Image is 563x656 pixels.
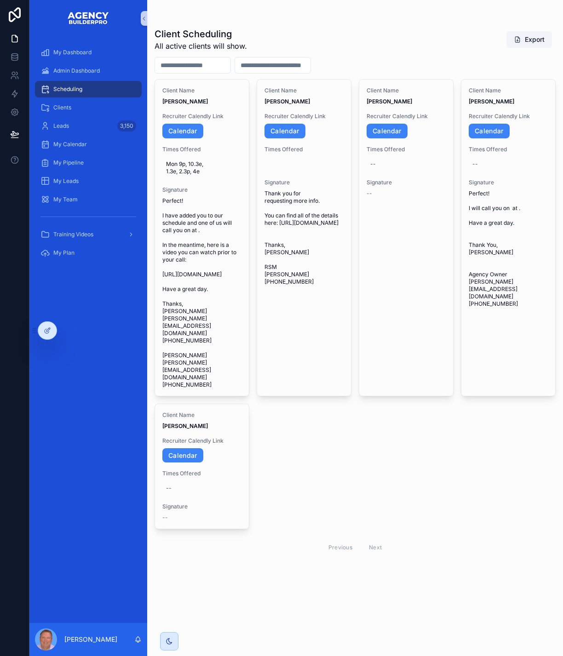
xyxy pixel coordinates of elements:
strong: [PERSON_NAME] [367,98,412,105]
span: My Pipeline [53,159,84,166]
a: Admin Dashboard [35,63,142,79]
span: Recruiter Calendly Link [162,437,241,445]
span: Times Offered [469,146,548,153]
span: Client Name [367,87,446,94]
span: Times Offered [264,146,344,153]
span: Perfect! I have added you to our schedule and one of us will call you on at . In the meantime, he... [162,197,241,388]
span: Thank you for requesting more info. You can find all of the details here: [URL][DOMAIN_NAME] Than... [264,190,344,285]
a: My Dashboard [35,44,142,61]
span: Scheduling [53,86,82,93]
img: App logo [67,11,109,26]
span: Client Name [162,411,241,419]
div: -- [166,485,172,492]
span: My Leads [53,177,79,185]
a: Calendar [162,448,203,463]
a: My Leads [35,173,142,189]
strong: [PERSON_NAME] [162,422,208,429]
a: Scheduling [35,81,142,97]
span: My Team [53,196,78,203]
span: Times Offered [367,146,446,153]
div: 3,150 [117,120,136,131]
span: Client Name [162,87,241,94]
span: Training Videos [53,231,93,238]
span: Mon 9p, 10.3e, 1.3e, 2.3p, 4e [166,160,238,175]
strong: [PERSON_NAME] [264,98,310,105]
strong: [PERSON_NAME] [162,98,208,105]
a: Calendar [264,124,305,138]
span: Client Name [469,87,548,94]
a: Calendar [367,124,408,138]
span: Times Offered [162,146,241,153]
a: Leads3,150 [35,118,142,134]
strong: [PERSON_NAME] [469,98,514,105]
a: Calendar [469,124,510,138]
div: scrollable content [29,37,147,274]
p: [PERSON_NAME] [64,635,117,644]
span: -- [162,514,168,521]
a: Client Name[PERSON_NAME]Recruiter Calendly LinkCalendarTimes Offered--Signature-- [155,404,249,530]
div: -- [370,160,376,168]
span: Clients [53,104,71,111]
span: Leads [53,122,69,130]
a: Client Name[PERSON_NAME]Recruiter Calendly LinkCalendarTimes Offered--SignaturePerfect! I will ca... [461,79,556,396]
div: -- [472,160,478,168]
a: My Plan [35,245,142,261]
span: Perfect! I will call you on at . Have a great day. Thank You, [PERSON_NAME] Agency Owner [PERSON_... [469,190,548,308]
a: Clients [35,99,142,116]
a: Client Name[PERSON_NAME]Recruiter Calendly LinkCalendarTimes Offered--Signature-- [359,79,454,396]
span: Signature [162,186,241,194]
a: Calendar [162,124,203,138]
a: Client Name[PERSON_NAME]Recruiter Calendly LinkCalendarTimes OfferedMon 9p, 10.3e, 1.3e, 2.3p, 4e... [155,79,249,396]
span: Admin Dashboard [53,67,100,74]
a: Client Name[PERSON_NAME]Recruiter Calendly LinkCalendarTimes OfferedSignatureThank you for reques... [257,79,351,396]
span: Recruiter Calendly Link [469,113,548,120]
a: Training Videos [35,226,142,243]
span: My Calendar [53,141,87,148]
span: My Plan [53,249,75,257]
span: Recruiter Calendly Link [367,113,446,120]
span: My Dashboard [53,49,92,56]
span: All active clients will show. [155,40,247,51]
a: My Calendar [35,136,142,153]
span: Signature [264,179,344,186]
span: Signature [162,503,241,510]
span: Client Name [264,87,344,94]
span: -- [367,190,372,197]
span: Recruiter Calendly Link [162,113,241,120]
span: Signature [469,179,548,186]
button: Export [506,31,552,48]
span: Recruiter Calendly Link [264,113,344,120]
span: Times Offered [162,470,241,477]
span: Signature [367,179,446,186]
a: My Pipeline [35,154,142,171]
a: My Team [35,191,142,208]
h1: Client Scheduling [155,28,247,40]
